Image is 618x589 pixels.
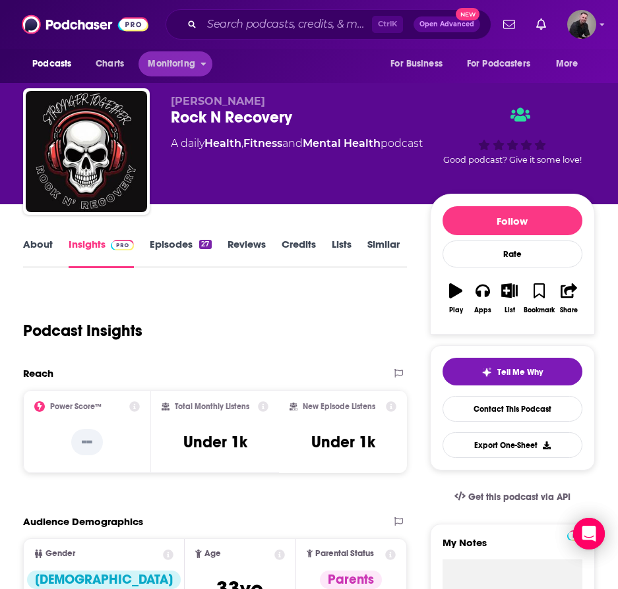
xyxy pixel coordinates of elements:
[498,13,520,36] a: Show notifications dropdown
[372,16,403,33] span: Ctrl K
[150,238,211,268] a: Episodes27
[560,306,578,314] div: Share
[204,137,241,150] a: Health
[470,275,497,322] button: Apps
[46,549,75,558] span: Gender
[23,515,143,528] h2: Audience Demographics
[443,396,582,422] a: Contact This Podcast
[282,137,303,150] span: and
[496,275,523,322] button: List
[443,240,582,267] div: Rate
[443,275,470,322] button: Play
[419,21,474,28] span: Open Advanced
[573,518,605,549] div: Open Intercom Messenger
[443,536,582,559] label: My Notes
[531,13,551,36] a: Show notifications dropdown
[87,51,132,76] a: Charts
[23,367,53,379] h2: Reach
[241,137,243,150] span: ,
[467,55,530,73] span: For Podcasters
[228,238,266,268] a: Reviews
[567,10,596,39] button: Show profile menu
[367,238,400,268] a: Similar
[443,432,582,458] button: Export One-Sheet
[50,402,102,411] h2: Power Score™
[27,571,181,589] div: [DEMOGRAPHIC_DATA]
[474,306,491,314] div: Apps
[202,14,372,35] input: Search podcasts, credits, & more...
[23,321,142,341] h1: Podcast Insights
[567,530,590,541] img: Podchaser Pro
[443,358,582,385] button: tell me why sparkleTell Me Why
[171,95,265,107] span: [PERSON_NAME]
[505,306,515,314] div: List
[183,432,247,452] h3: Under 1k
[449,306,463,314] div: Play
[524,306,555,314] div: Bookmark
[430,95,595,177] div: Good podcast? Give it some love!
[315,549,374,558] span: Parental Status
[458,51,549,76] button: open menu
[555,275,582,322] button: Share
[444,481,581,513] a: Get this podcast via API
[567,10,596,39] span: Logged in as apdrasen
[148,55,195,73] span: Monitoring
[32,55,71,73] span: Podcasts
[166,9,491,40] div: Search podcasts, credits, & more...
[199,240,211,249] div: 27
[171,136,423,152] div: A daily podcast
[303,137,381,150] a: Mental Health
[282,238,316,268] a: Credits
[23,238,53,268] a: About
[523,275,555,322] button: Bookmark
[567,528,590,541] a: Pro website
[468,491,571,503] span: Get this podcast via API
[243,137,282,150] a: Fitness
[556,55,578,73] span: More
[96,55,124,73] span: Charts
[204,549,221,558] span: Age
[23,51,88,76] button: open menu
[320,571,382,589] div: Parents
[567,10,596,39] img: User Profile
[175,402,249,411] h2: Total Monthly Listens
[414,16,480,32] button: Open AdvancedNew
[547,51,595,76] button: open menu
[311,432,375,452] h3: Under 1k
[497,367,543,378] span: Tell Me Why
[303,402,375,411] h2: New Episode Listens
[481,367,492,378] img: tell me why sparkle
[69,238,134,268] a: InsightsPodchaser Pro
[390,55,443,73] span: For Business
[111,240,134,250] img: Podchaser Pro
[381,51,459,76] button: open menu
[443,206,582,235] button: Follow
[139,51,212,76] button: open menu
[71,429,103,455] p: --
[456,8,479,20] span: New
[332,238,352,268] a: Lists
[22,12,148,37] img: Podchaser - Follow, Share and Rate Podcasts
[26,91,147,212] img: Rock N Recovery
[443,155,582,165] span: Good podcast? Give it some love!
